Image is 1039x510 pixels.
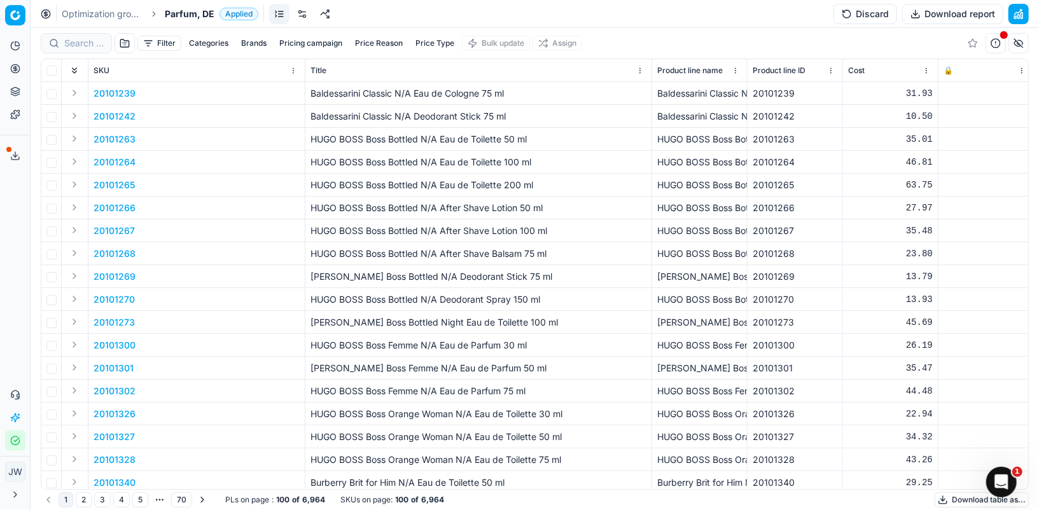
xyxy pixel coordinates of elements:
p: HUGO BOSS Boss Bottled N/A After Shave Lotion 50 ml [310,202,646,214]
div: HUGO BOSS Boss Orange Woman N/A Eau de Toilette 75 ml [657,453,742,466]
p: 20101270 [94,293,135,306]
button: Expand [67,108,82,123]
div: HUGO BOSS Boss Orange Woman N/A Eau de Toilette 30 ml [657,408,742,420]
p: HUGO BOSS Boss Femme N/A Eau de Parfum 75 ml [310,385,646,397]
button: 20101273 [94,316,135,329]
button: Price Reason [350,36,408,51]
button: Download table as... [935,492,1029,507]
p: Baldessarini Classic N/A Deodorant Stick 75 ml [310,110,646,123]
div: 20101327 [753,431,837,443]
button: Expand [67,451,82,467]
button: 20101239 [94,87,136,100]
span: 1 [1012,467,1022,477]
button: 20101301 [94,362,134,375]
button: 3 [94,492,111,507]
div: 20101242 [753,110,837,123]
strong: 100 [395,495,408,505]
button: Bulk update [462,36,530,51]
button: 20101269 [94,270,136,283]
p: 20101263 [94,133,136,146]
button: 20101302 [94,385,136,397]
p: 20101328 [94,453,136,466]
span: Cost [848,65,865,76]
span: JW [6,462,25,481]
div: 20101265 [753,179,837,191]
button: Expand [67,268,82,284]
button: Expand [67,337,82,352]
button: 5 [132,492,148,507]
nav: pagination [41,491,210,509]
button: Expand [67,223,82,238]
input: Search by SKU or title [64,37,104,50]
div: 35.48 [848,224,933,237]
button: 20101264 [94,156,136,169]
span: Product line name [657,65,723,76]
button: 2 [76,492,92,507]
span: SKU [94,65,109,76]
button: Assign [533,36,582,51]
button: Expand [67,360,82,375]
div: 20101326 [753,408,837,420]
div: HUGO BOSS Boss Bottled N/A After Shave Lotion 50 ml [657,202,742,214]
button: Pricing campaign [274,36,347,51]
button: Expand [67,85,82,100]
div: 20101239 [753,87,837,100]
button: 1 [59,492,73,507]
button: Brands [236,36,272,51]
p: HUGO BOSS Boss Bottled N/A Deodorant Spray 150 ml [310,293,646,306]
button: 4 [113,492,130,507]
p: HUGO BOSS Boss Bottled N/A Eau de Toilette 100 ml [310,156,646,169]
button: 20101267 [94,224,135,237]
p: [PERSON_NAME] Boss Bottled Night Eau de Toilette 100 ml [310,316,646,329]
iframe: Intercom live chat [986,467,1017,497]
div: 27.97 [848,202,933,214]
p: 20101266 [94,202,136,214]
strong: of [411,495,419,505]
p: 20101340 [94,476,136,489]
div: Baldessarini Classic N/A Deodorant Stick 75 ml [657,110,742,123]
button: Expand [67,245,82,261]
button: 20101327 [94,431,135,443]
div: 10.50 [848,110,933,123]
button: 20101326 [94,408,136,420]
div: 35.47 [848,362,933,375]
div: 31.93 [848,87,933,100]
div: 46.81 [848,156,933,169]
div: [PERSON_NAME] Boss Bottled Night Eau de Toilette 100 ml [657,316,742,329]
button: Go to next page [195,492,210,507]
span: Title [310,65,326,76]
span: PLs on page [225,495,269,505]
button: Expand [67,383,82,398]
div: HUGO BOSS Boss Bottled N/A After Shave Lotion 100 ml [657,224,742,237]
button: JW [5,462,25,482]
div: 44.48 [848,385,933,397]
div: 20101301 [753,362,837,375]
strong: 6,964 [302,495,325,505]
p: HUGO BOSS Boss Orange Woman N/A Eau de Toilette 30 ml [310,408,646,420]
a: Optimization groups [62,8,143,20]
div: 13.93 [848,293,933,306]
button: 20101300 [94,339,136,352]
div: 20101268 [753,247,837,260]
div: 22.94 [848,408,933,420]
div: HUGO BOSS Boss Orange Woman N/A Eau de Toilette 50 ml [657,431,742,443]
button: Categories [184,36,234,51]
div: 20101269 [753,270,837,283]
div: 20101267 [753,224,837,237]
p: 20101268 [94,247,136,260]
p: [PERSON_NAME] Boss Femme N/A Eau de Parfum 50 ml [310,362,646,375]
p: HUGO BOSS Boss Bottled N/A After Shave Balsam 75 ml [310,247,646,260]
span: Product line ID [753,65,805,76]
button: 20101242 [94,110,136,123]
button: Expand [67,200,82,215]
button: Go to previous page [41,492,56,507]
strong: 6,964 [421,495,444,505]
p: Burberry Brit for Him N/A Eau de Toilette 50 ml [310,476,646,489]
button: Expand [67,406,82,421]
div: HUGO BOSS Boss Bottled N/A Deodorant Spray 150 ml [657,293,742,306]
